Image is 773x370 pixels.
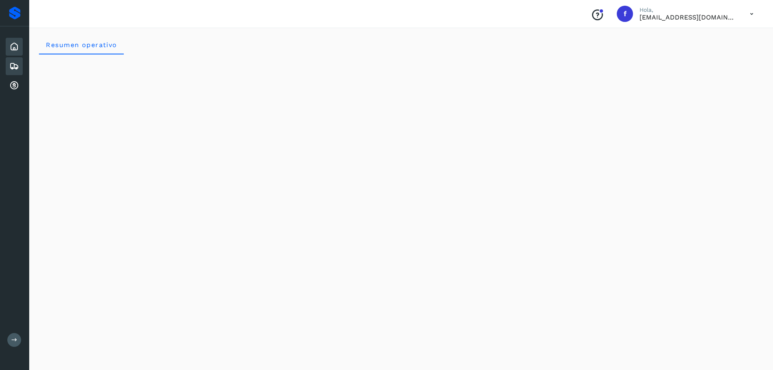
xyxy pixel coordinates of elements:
[45,41,117,49] span: Resumen operativo
[6,77,23,95] div: Cuentas por cobrar
[6,38,23,56] div: Inicio
[640,13,737,21] p: facturacion@salgofreight.com
[640,6,737,13] p: Hola,
[6,57,23,75] div: Embarques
